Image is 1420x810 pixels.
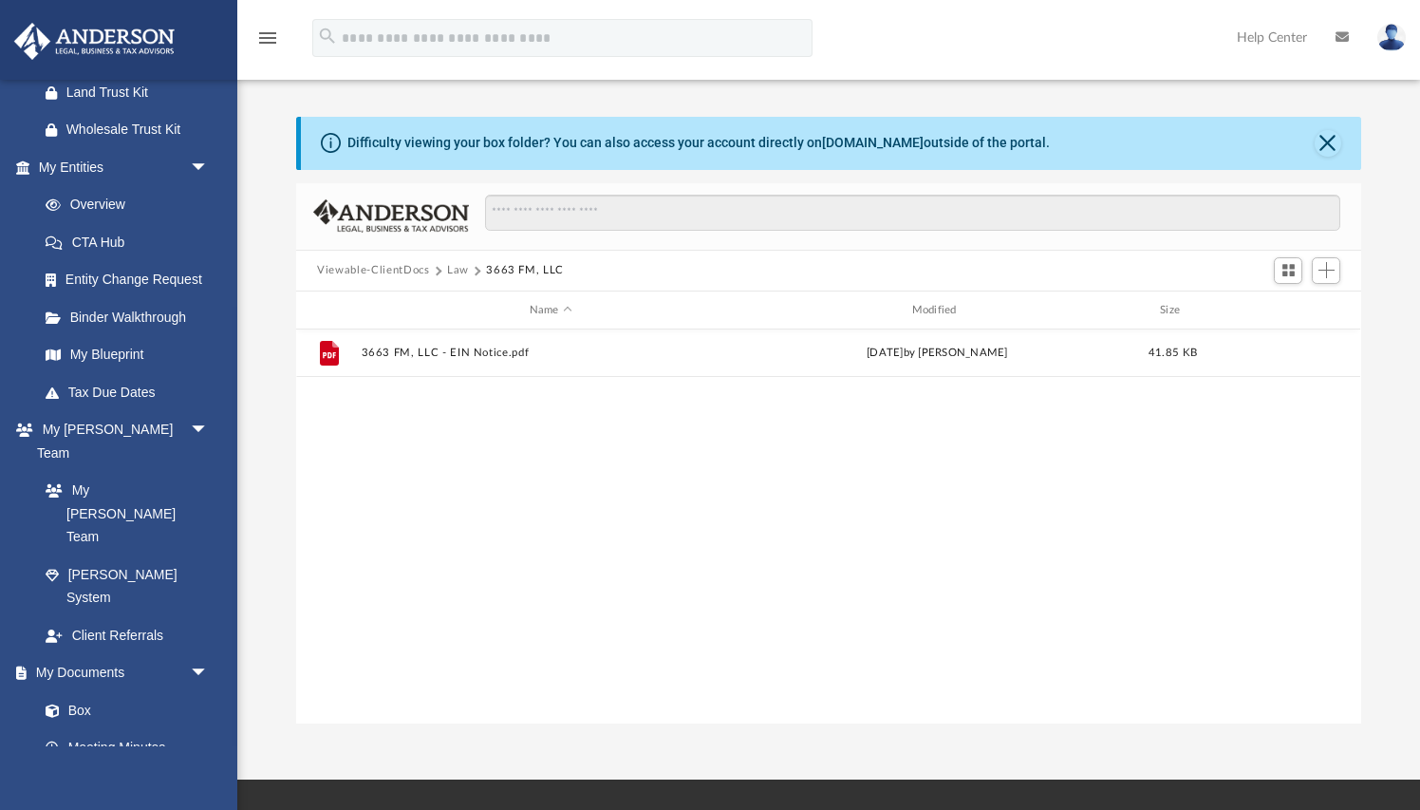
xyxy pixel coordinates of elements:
[27,223,237,261] a: CTA Hub
[13,411,228,472] a: My [PERSON_NAME] Teamarrow_drop_down
[1135,302,1211,319] div: Size
[190,148,228,187] span: arrow_drop_down
[66,81,214,104] div: Land Trust Kit
[13,148,237,186] a: My Entitiesarrow_drop_down
[27,691,218,729] a: Box
[1149,348,1197,359] span: 41.85 KB
[748,346,1127,363] div: [DATE] by [PERSON_NAME]
[256,36,279,49] a: menu
[447,262,469,279] button: Law
[9,23,180,60] img: Anderson Advisors Platinum Portal
[748,302,1127,319] div: Modified
[27,186,237,224] a: Overview
[27,729,228,767] a: Meeting Minutes
[66,118,214,141] div: Wholesale Trust Kit
[317,26,338,47] i: search
[27,616,228,654] a: Client Referrals
[1315,130,1341,157] button: Close
[190,654,228,693] span: arrow_drop_down
[256,27,279,49] i: menu
[13,654,228,692] a: My Documentsarrow_drop_down
[347,133,1050,153] div: Difficulty viewing your box folder? You can also access your account directly on outside of the p...
[190,411,228,450] span: arrow_drop_down
[1312,257,1340,284] button: Add
[305,302,352,319] div: id
[362,348,740,360] button: 3663 FM, LLC - EIN Notice.pdf
[27,298,237,336] a: Binder Walkthrough
[1220,302,1353,319] div: id
[27,261,237,299] a: Entity Change Request
[485,195,1340,231] input: Search files and folders
[822,135,924,150] a: [DOMAIN_NAME]
[27,556,228,616] a: [PERSON_NAME] System
[27,373,237,411] a: Tax Due Dates
[486,262,564,279] button: 3663 FM, LLC
[317,262,429,279] button: Viewable-ClientDocs
[27,111,237,149] a: Wholesale Trust Kit
[1377,24,1406,51] img: User Pic
[361,302,739,319] div: Name
[27,73,237,111] a: Land Trust Kit
[1274,257,1302,284] button: Switch to Grid View
[27,336,228,374] a: My Blueprint
[296,330,1360,724] div: grid
[27,472,218,556] a: My [PERSON_NAME] Team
